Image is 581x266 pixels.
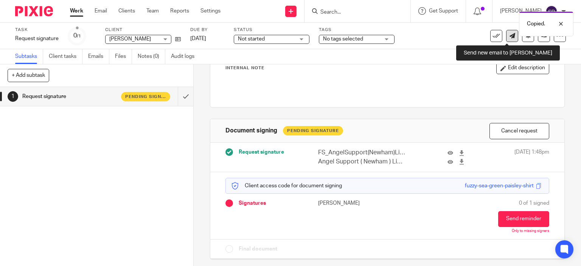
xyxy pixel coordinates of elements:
span: [PERSON_NAME] [109,36,151,42]
span: [DATE] [190,36,206,41]
span: Signatures [239,199,266,207]
button: Cancel request [489,123,549,139]
label: Due by [190,27,224,33]
button: Send reminder [498,211,549,227]
label: Client [105,27,181,33]
label: Status [234,27,309,33]
button: Edit description [496,62,549,74]
h1: Request signature [22,91,121,102]
a: Emails [88,49,109,64]
p: FS_AngelSupport(Newham)Limited_31032025.pdf [318,148,406,157]
a: Client tasks [49,49,82,64]
a: Settings [200,7,221,15]
h1: Document signing [225,127,277,135]
label: Task [15,27,59,33]
div: Request signature [15,35,59,42]
a: Clients [118,7,135,15]
div: 1 [8,91,18,102]
span: 0 of 1 signed [519,199,549,207]
p: Only to missing signers [512,229,549,233]
img: Pixie [15,6,53,16]
a: Audit logs [171,49,200,64]
p: [PERSON_NAME] [318,199,387,207]
a: Reports [170,7,189,15]
small: /1 [77,34,81,38]
span: Request signature [239,148,284,156]
a: Email [95,7,107,15]
p: Copied. [527,20,545,28]
div: fuzzy-sea-green-paisley-shirt [465,182,534,190]
span: [DATE] 1:48pm [514,148,549,166]
span: Final document [239,245,277,253]
a: Notes (0) [138,49,165,64]
div: Pending Signature [283,126,343,135]
button: + Add subtask [8,69,49,82]
a: Team [146,7,159,15]
span: No tags selected [323,36,363,42]
span: Not started [238,36,265,42]
p: Client access code for document signing [231,182,342,190]
img: svg%3E [545,5,558,17]
p: Internal Note [225,65,264,71]
span: Pending signature [125,93,166,100]
a: Work [70,7,83,15]
a: Files [115,49,132,64]
a: Subtasks [15,49,43,64]
div: 0 [73,31,81,40]
p: Angel Support ( Newham ) Limited_310325_Tax Return.pdf [318,157,406,166]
